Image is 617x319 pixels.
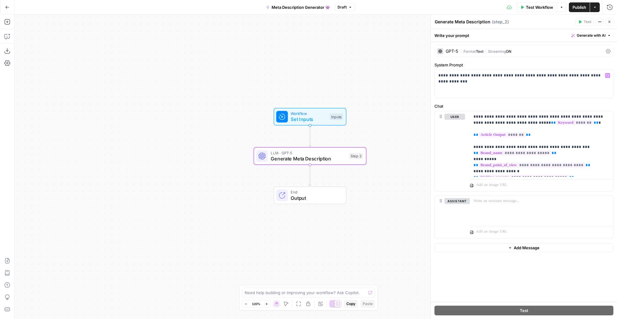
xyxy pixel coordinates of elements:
div: assistant [435,196,465,238]
label: System Prompt [434,62,613,68]
div: Write your prompt [431,29,617,42]
g: Edge from step_2 to end [309,165,311,186]
span: Generate with AI [577,33,605,38]
div: GPT-5 [446,49,458,53]
span: Publish [572,4,586,10]
span: Draft [338,5,347,10]
span: | [483,48,488,54]
span: Test [520,307,528,314]
span: ( step_2 ) [492,19,509,25]
span: 120% [252,301,260,306]
span: Paste [363,301,373,307]
span: Streaming [488,49,506,54]
button: Test Workflow [516,2,557,12]
span: Generate Meta Description [271,155,346,162]
div: Inputs [330,113,343,120]
span: Set Inputs [291,116,327,123]
label: Chat [434,103,613,109]
div: user [435,111,465,191]
span: Output [291,194,340,202]
div: WorkflowSet InputsInputs [254,108,366,126]
span: Meta Description Generator 👾 [272,4,330,10]
span: Add Message [514,245,539,251]
button: Add Message [434,243,613,252]
span: End [291,189,340,195]
span: | [460,48,464,54]
span: LLM · GPT-5 [271,150,346,156]
span: Workflow [291,111,327,116]
button: Generate with AI [569,32,613,39]
button: Publish [569,2,590,12]
button: user [444,114,465,120]
div: LLM · GPT-5Generate Meta DescriptionStep 2 [254,147,366,165]
button: assistant [444,198,470,204]
button: Test [434,306,613,315]
button: Copy [344,300,358,308]
button: Paste [360,300,375,308]
g: Edge from start to step_2 [309,126,311,147]
span: ON [506,49,511,54]
span: Test Workflow [526,4,553,10]
span: Text [476,49,483,54]
textarea: Generate Meta Description [435,19,490,25]
span: Format [464,49,476,54]
div: EndOutput [254,186,366,204]
button: Meta Description Generator 👾 [262,2,334,12]
div: Step 2 [349,153,363,159]
span: Copy [346,301,355,307]
button: Test [576,18,594,26]
button: Draft [335,3,355,11]
span: Test [584,19,591,25]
